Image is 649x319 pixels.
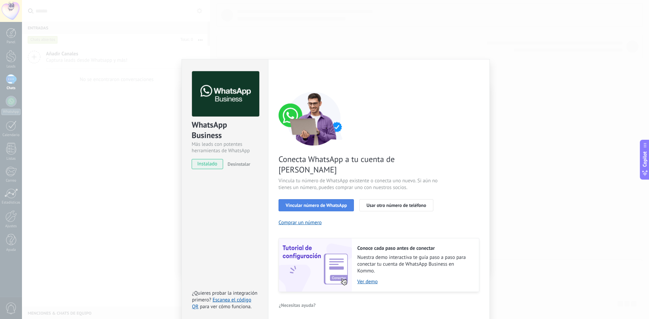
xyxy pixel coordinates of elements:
img: logo_main.png [192,71,259,117]
span: Vincular número de WhatsApp [286,203,347,208]
span: Desinstalar [227,161,250,167]
h2: Conoce cada paso antes de conectar [357,245,472,251]
span: instalado [192,159,223,169]
div: Más leads con potentes herramientas de WhatsApp [192,141,258,154]
button: Usar otro número de teléfono [359,199,433,211]
a: Ver demo [357,278,472,285]
span: ¿Quieres probar la integración primero? [192,290,258,303]
span: Usar otro número de teléfono [366,203,426,208]
span: para ver cómo funciona. [200,303,251,310]
button: Comprar un número [279,219,322,226]
a: Escanea el código QR [192,297,251,310]
span: Nuestra demo interactiva te guía paso a paso para conectar tu cuenta de WhatsApp Business en Kommo. [357,254,472,274]
div: WhatsApp Business [192,119,258,141]
button: ¿Necesitas ayuda? [279,300,316,310]
span: Conecta WhatsApp a tu cuenta de [PERSON_NAME] [279,154,439,175]
button: Vincular número de WhatsApp [279,199,354,211]
span: Vincula tu número de WhatsApp existente o conecta uno nuevo. Si aún no tienes un número, puedes c... [279,178,439,191]
img: connect number [279,91,350,145]
span: Copilot [642,151,648,167]
button: Desinstalar [225,159,250,169]
span: ¿Necesitas ayuda? [279,303,316,308]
